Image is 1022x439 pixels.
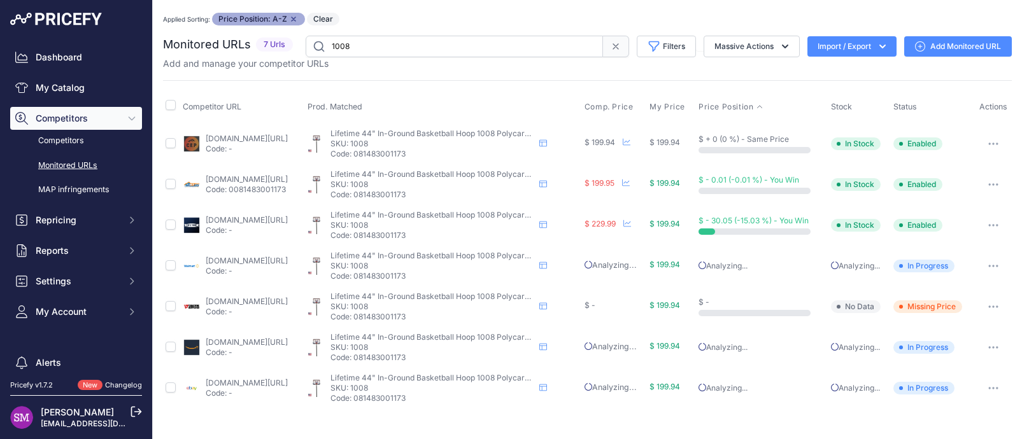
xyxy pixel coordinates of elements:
p: Analyzing... [699,383,826,393]
a: [DOMAIN_NAME][URL] [206,296,288,306]
span: Enabled [893,137,942,150]
span: Lifetime 44" In-Ground Basketball Hoop 1008 Polycarbonate Backboard - Black - 44 inches (diameter) [330,251,702,260]
p: Code: 081483001173 [330,271,534,281]
a: [EMAIL_ADDRESS][DOMAIN_NAME] [41,419,174,428]
button: My Account [10,300,142,323]
span: $ 199.94 [649,260,680,269]
span: Price Position: A-Z [212,13,305,25]
p: Analyzing... [831,383,888,393]
span: Missing Price [893,300,962,313]
span: Competitors [36,112,119,125]
span: $ 199.94 [649,137,680,147]
small: Applied Sorting: [163,15,210,23]
a: [DOMAIN_NAME][URL] [206,174,288,184]
span: Repricing [36,214,119,226]
span: Analyzing... [585,260,637,270]
span: $ 199.94 [649,341,680,351]
a: [DOMAIN_NAME][URL] [206,215,288,225]
span: Prod. Matched [308,102,362,111]
span: My Price [649,102,685,112]
span: $ + 0 (0 %) - Same Price [699,134,789,144]
span: Analyzing... [585,342,637,351]
nav: Sidebar [10,46,142,422]
p: Code: - [206,388,288,398]
span: $ 199.95 [585,178,614,188]
button: Reports [10,239,142,262]
button: Price Position [699,102,763,112]
span: Comp. Price [585,102,634,112]
p: Code: - [206,347,288,358]
span: Lifetime 44" In-Ground Basketball Hoop 1008 Polycarbonate Backboard - Black - 44 inches (diameter) [330,332,702,342]
p: Add and manage your competitor URLs [163,57,329,70]
span: In Progress [893,260,955,272]
p: Analyzing... [699,342,826,352]
span: In Stock [831,137,881,150]
a: MAP infringements [10,179,142,201]
span: Analyzing... [585,382,637,392]
span: Settings [36,275,119,288]
span: In Stock [831,219,881,232]
span: New [78,380,103,391]
span: Actions [979,102,1007,111]
p: Code: 081483001173 [330,190,534,200]
span: $ 199.94 [649,178,680,188]
span: Lifetime 44" In-Ground Basketball Hoop 1008 Polycarbonate Backboard - Black - 44 inches (diameter) [330,291,702,301]
h2: Monitored URLs [163,36,251,53]
p: SKU: 1008 [330,179,534,190]
p: SKU: 1008 [330,342,534,352]
span: Enabled [893,178,942,191]
p: SKU: 1008 [330,302,534,312]
span: Lifetime 44" In-Ground Basketball Hoop 1008 Polycarbonate Backboard - Black - 44 inches (diameter) [330,373,702,382]
p: Analyzing... [831,342,888,352]
button: Massive Actions [704,36,800,57]
p: Code: 081483001173 [330,352,534,363]
p: Code: 0081483001173 [206,185,288,195]
a: Add Monitored URL [904,36,1012,57]
a: [DOMAIN_NAME][URL] [206,256,288,265]
p: Code: 081483001173 [330,149,534,159]
p: Code: - [206,307,288,317]
button: Import / Export [807,36,897,57]
a: [DOMAIN_NAME][URL] [206,378,288,387]
span: $ - 30.05 (-15.03 %) - You Win [699,216,809,225]
p: Code: 081483001173 [330,393,534,403]
p: SKU: 1008 [330,139,534,149]
span: In Stock [831,178,881,191]
div: $ - [585,300,644,310]
p: SKU: 1008 [330,220,534,230]
span: In Progress [893,382,955,394]
span: In Progress [893,341,955,354]
div: $ - [699,297,826,307]
button: My Price [649,102,688,112]
span: $ - 0.01 (-0.01 %) - You Win [699,175,799,185]
span: Lifetime 44" In-Ground Basketball Hoop 1008 Polycarbonate Backboard - Black - 44 inches (diameter) [330,129,702,138]
img: Pricefy Logo [10,13,102,25]
span: Price Position [699,102,753,112]
a: Changelog [105,380,142,389]
a: Dashboard [10,46,142,69]
input: Search [306,36,603,57]
p: Analyzing... [831,261,888,271]
span: Enabled [893,219,942,232]
p: Code: - [206,266,288,276]
span: Stock [831,102,852,111]
button: Filters [637,36,696,57]
span: $ 199.94 [649,300,680,310]
p: Code: - [206,225,288,235]
div: Pricefy v1.7.2 [10,380,53,391]
button: Clear [307,13,339,25]
span: My Account [36,305,119,318]
button: Repricing [10,209,142,232]
p: Code: 081483001173 [330,230,534,240]
span: Lifetime 44" In-Ground Basketball Hoop 1008 Polycarbonate Backboard - Black - 44 inches (diameter) [330,210,702,219]
span: 7 Urls [256,38,293,52]
span: No Data [831,300,881,313]
button: Competitors [10,107,142,130]
p: Code: - [206,144,288,154]
span: $ 199.94 [649,219,680,228]
span: Status [893,102,917,111]
p: Analyzing... [699,261,826,271]
span: $ 199.94 [585,137,615,147]
span: Lifetime 44" In-Ground Basketball Hoop 1008 Polycarbonate Backboard - Black - 44 inches (diameter) [330,169,702,179]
